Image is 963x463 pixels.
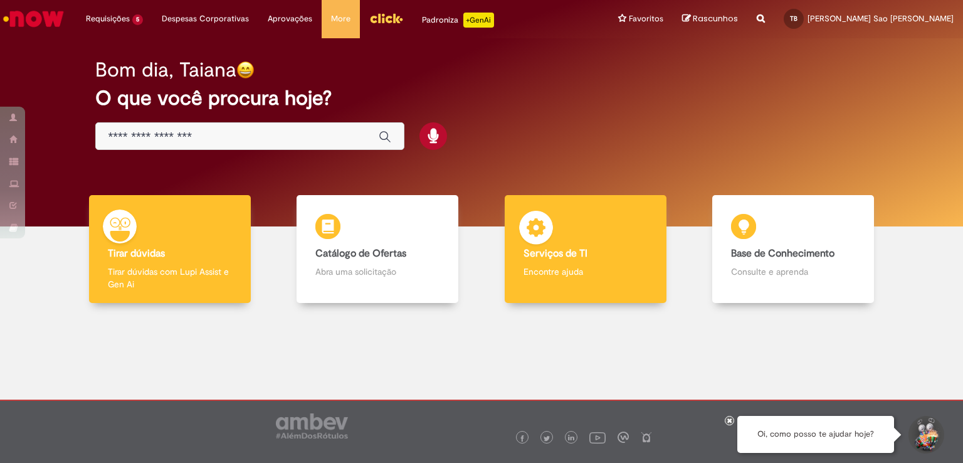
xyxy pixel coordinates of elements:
[568,435,574,442] img: logo_footer_linkedin.png
[268,13,312,25] span: Aprovações
[682,13,738,25] a: Rascunhos
[731,265,855,278] p: Consulte e aprenda
[731,247,834,260] b: Base de Conhecimento
[315,247,406,260] b: Catálogo de Ofertas
[315,265,439,278] p: Abra uma solicitação
[276,413,348,439] img: logo_footer_ambev_rotulo_gray.png
[369,9,403,28] img: click_logo_yellow_360x200.png
[95,87,868,109] h2: O que você procura hoje?
[629,13,663,25] span: Favoritos
[66,195,274,304] a: Tirar dúvidas Tirar dúvidas com Lupi Assist e Gen Ai
[463,13,494,28] p: +GenAi
[693,13,738,24] span: Rascunhos
[524,247,587,260] b: Serviços de TI
[481,195,690,304] a: Serviços de TI Encontre ajuda
[236,61,255,79] img: happy-face.png
[331,13,350,25] span: More
[589,429,606,445] img: logo_footer_youtube.png
[86,13,130,25] span: Requisições
[108,265,232,290] p: Tirar dúvidas com Lupi Assist e Gen Ai
[544,435,550,442] img: logo_footer_twitter.png
[422,13,494,28] div: Padroniza
[907,416,944,454] button: Iniciar Conversa de Suporte
[274,195,482,304] a: Catálogo de Ofertas Abra uma solicitação
[1,6,66,31] img: ServiceNow
[108,247,165,260] b: Tirar dúvidas
[641,432,652,443] img: logo_footer_naosei.png
[808,13,954,24] span: [PERSON_NAME] Sao [PERSON_NAME]
[618,432,629,443] img: logo_footer_workplace.png
[95,59,236,81] h2: Bom dia, Taiana
[519,435,525,442] img: logo_footer_facebook.png
[690,195,898,304] a: Base de Conhecimento Consulte e aprenda
[132,14,143,25] span: 5
[524,265,648,278] p: Encontre ajuda
[737,416,894,453] div: Oi, como posso te ajudar hoje?
[790,14,797,23] span: TB
[162,13,249,25] span: Despesas Corporativas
